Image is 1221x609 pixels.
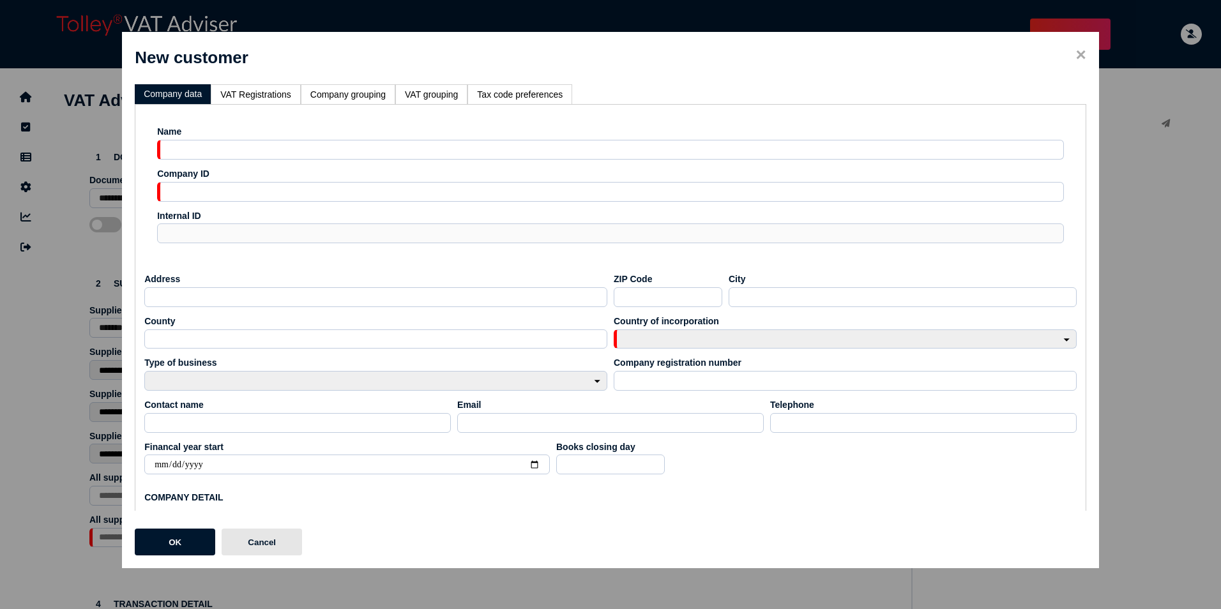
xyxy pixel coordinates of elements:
label: Telephone [770,400,1077,410]
h1: New customer [135,48,1086,68]
label: Company registration number [614,357,1077,368]
label: Name [157,126,1064,137]
label: ZIP Code [614,274,722,284]
label: Address [144,274,607,284]
li: Company data [135,84,211,104]
label: City [729,274,1077,284]
button: OK [135,529,215,555]
label: Company ID [157,169,1064,179]
h1: Company detail [144,492,1077,502]
label: Type of business [144,357,607,368]
span: × [1075,45,1086,65]
label: Contact name [144,400,451,410]
li: VAT grouping [395,84,467,104]
label: Country of incorporation [614,316,1077,326]
label: Internal ID [157,211,1064,221]
label: Books closing day [556,442,665,452]
button: Cancel [222,529,302,555]
li: Tax code preferences [467,84,572,104]
label: Email [457,400,764,410]
label: County [144,316,607,326]
label: Financal year start [144,442,550,452]
li: Company grouping [301,84,395,104]
li: VAT Registrations [211,84,301,104]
